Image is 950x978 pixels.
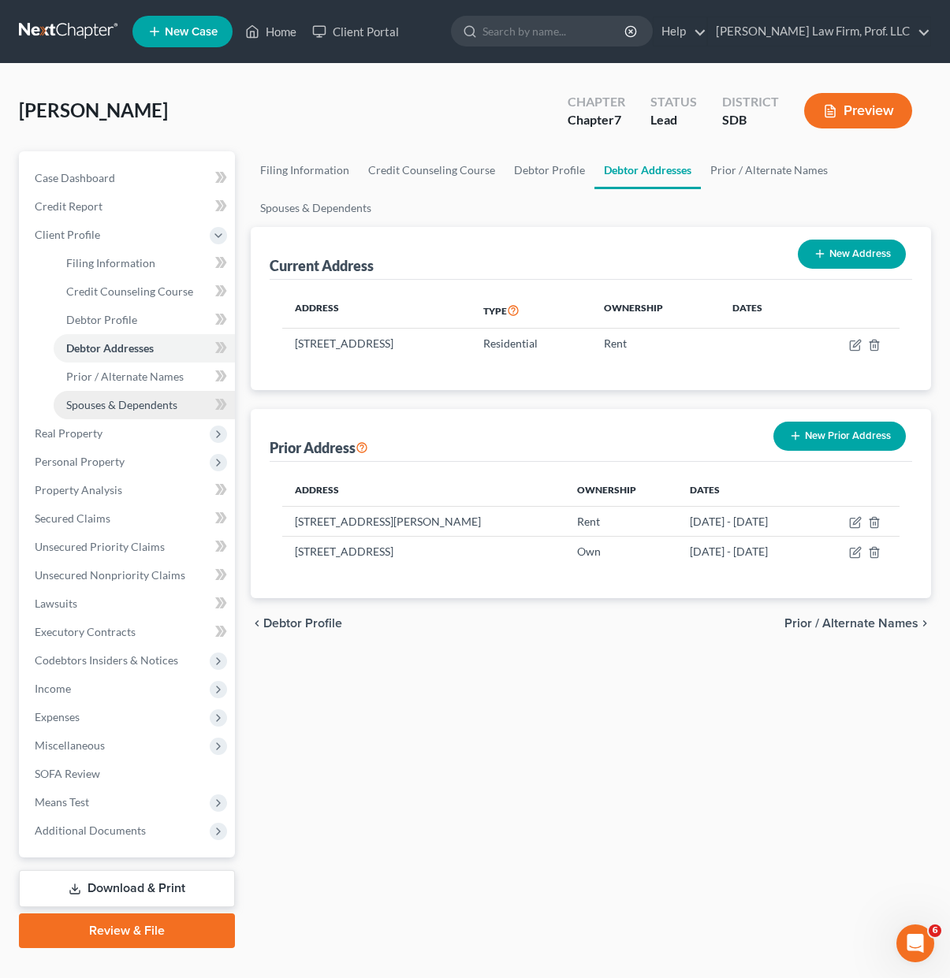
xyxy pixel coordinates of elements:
[304,17,407,46] a: Client Portal
[591,292,720,329] th: Ownership
[54,277,235,306] a: Credit Counseling Course
[282,329,471,359] td: [STREET_ADDRESS]
[54,334,235,363] a: Debtor Addresses
[594,151,701,189] a: Debtor Addresses
[237,17,304,46] a: Home
[66,256,155,270] span: Filing Information
[22,476,235,504] a: Property Analysis
[482,17,627,46] input: Search by name...
[568,93,625,111] div: Chapter
[720,292,803,329] th: Dates
[19,99,168,121] span: [PERSON_NAME]
[35,199,102,213] span: Credit Report
[22,618,235,646] a: Executory Contracts
[784,617,918,630] span: Prior / Alternate Names
[929,924,941,937] span: 6
[270,256,374,275] div: Current Address
[35,625,136,638] span: Executory Contracts
[22,561,235,589] a: Unsecured Nonpriority Claims
[35,710,80,723] span: Expenses
[701,151,837,189] a: Prior / Alternate Names
[722,111,779,129] div: SDB
[35,540,165,553] span: Unsecured Priority Claims
[54,363,235,391] a: Prior / Alternate Names
[564,506,677,536] td: Rent
[251,151,359,189] a: Filing Information
[35,426,102,440] span: Real Property
[165,26,218,38] span: New Case
[918,617,931,630] i: chevron_right
[22,164,235,192] a: Case Dashboard
[35,597,77,610] span: Lawsuits
[564,474,677,506] th: Ownership
[784,617,931,630] button: Prior / Alternate Names chevron_right
[251,617,263,630] i: chevron_left
[35,682,71,695] span: Income
[798,240,906,269] button: New Address
[568,111,625,129] div: Chapter
[66,370,184,383] span: Prior / Alternate Names
[359,151,505,189] a: Credit Counseling Course
[270,438,368,457] div: Prior Address
[505,151,594,189] a: Debtor Profile
[564,537,677,567] td: Own
[35,738,105,752] span: Miscellaneous
[654,17,706,46] a: Help
[35,795,89,809] span: Means Test
[804,93,912,128] button: Preview
[677,474,815,506] th: Dates
[35,767,100,780] span: SOFA Review
[66,284,193,298] span: Credit Counseling Course
[35,824,146,837] span: Additional Documents
[35,171,115,184] span: Case Dashboard
[471,329,592,359] td: Residential
[282,506,564,536] td: [STREET_ADDRESS][PERSON_NAME]
[22,533,235,561] a: Unsecured Priority Claims
[677,506,815,536] td: [DATE] - [DATE]
[19,870,235,907] a: Download & Print
[282,537,564,567] td: [STREET_ADDRESS]
[282,292,471,329] th: Address
[35,568,185,582] span: Unsecured Nonpriority Claims
[35,483,122,496] span: Property Analysis
[35,653,178,667] span: Codebtors Insiders & Notices
[66,398,177,411] span: Spouses & Dependents
[773,422,906,451] button: New Prior Address
[54,391,235,419] a: Spouses & Dependents
[19,913,235,948] a: Review & File
[263,617,342,630] span: Debtor Profile
[282,474,564,506] th: Address
[22,589,235,618] a: Lawsuits
[677,537,815,567] td: [DATE] - [DATE]
[896,924,934,962] iframe: Intercom live chat
[22,504,235,533] a: Secured Claims
[591,329,720,359] td: Rent
[251,189,381,227] a: Spouses & Dependents
[22,192,235,221] a: Credit Report
[35,228,100,241] span: Client Profile
[708,17,930,46] a: [PERSON_NAME] Law Firm, Prof. LLC
[22,760,235,788] a: SOFA Review
[35,511,110,525] span: Secured Claims
[722,93,779,111] div: District
[54,306,235,334] a: Debtor Profile
[650,93,697,111] div: Status
[66,313,137,326] span: Debtor Profile
[251,617,342,630] button: chevron_left Debtor Profile
[650,111,697,129] div: Lead
[54,249,235,277] a: Filing Information
[614,112,621,127] span: 7
[471,292,592,329] th: Type
[66,341,154,355] span: Debtor Addresses
[35,455,125,468] span: Personal Property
